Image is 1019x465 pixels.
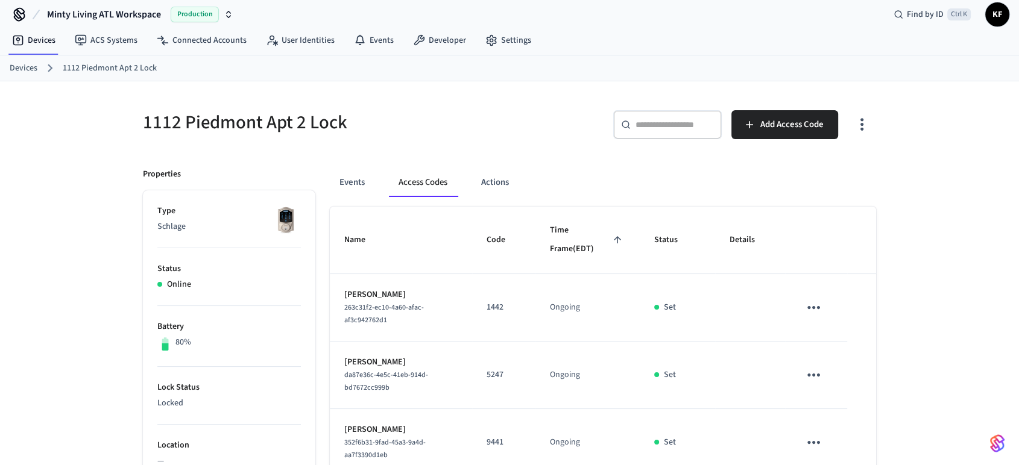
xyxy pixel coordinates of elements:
[344,289,458,301] p: [PERSON_NAME]
[487,301,521,314] p: 1442
[330,168,876,197] div: ant example
[157,263,301,275] p: Status
[472,168,519,197] button: Actions
[2,30,65,51] a: Devices
[171,7,219,22] span: Production
[143,168,181,181] p: Properties
[730,231,771,249] span: Details
[157,381,301,394] p: Lock Status
[990,434,1005,453] img: SeamLogoGradient.69752ec5.svg
[487,369,521,381] p: 5247
[654,231,693,249] span: Status
[760,117,824,133] span: Add Access Code
[157,320,301,333] p: Battery
[550,221,625,259] span: Time Frame(EDT)
[143,110,502,135] h5: 1112 Piedmont Apt 2 Lock
[157,397,301,410] p: Locked
[344,423,458,436] p: [PERSON_NAME]
[175,336,191,349] p: 80%
[10,62,37,75] a: Devices
[167,278,191,291] p: Online
[330,168,374,197] button: Events
[157,220,301,233] p: Schlage
[344,30,403,51] a: Events
[344,370,428,393] span: da87e36c-4e5c-41eb-914d-bd7672cc999b
[664,436,676,449] p: Set
[985,2,1009,27] button: KF
[157,205,301,217] p: Type
[535,274,640,342] td: Ongoing
[344,231,381,249] span: Name
[986,4,1008,25] span: KF
[256,30,344,51] a: User Identities
[487,436,521,449] p: 9441
[535,342,640,409] td: Ongoing
[731,110,838,139] button: Add Access Code
[65,30,147,51] a: ACS Systems
[664,369,676,381] p: Set
[403,30,476,51] a: Developer
[344,437,426,460] span: 352f6b31-9fad-45a3-9a4d-aa7f3390d1eb
[271,205,301,235] img: Schlage Sense Smart Deadbolt with Camelot Trim, Front
[389,168,457,197] button: Access Codes
[157,439,301,452] p: Location
[344,356,458,369] p: [PERSON_NAME]
[884,4,980,25] div: Find by IDCtrl K
[47,7,161,22] span: Minty Living ATL Workspace
[487,231,521,249] span: Code
[664,301,676,314] p: Set
[344,302,424,325] span: 263c31f2-ec10-4a60-afac-af3c942762d1
[907,8,944,20] span: Find by ID
[947,8,971,20] span: Ctrl K
[147,30,256,51] a: Connected Accounts
[476,30,541,51] a: Settings
[63,62,157,75] a: 1112 Piedmont Apt 2 Lock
